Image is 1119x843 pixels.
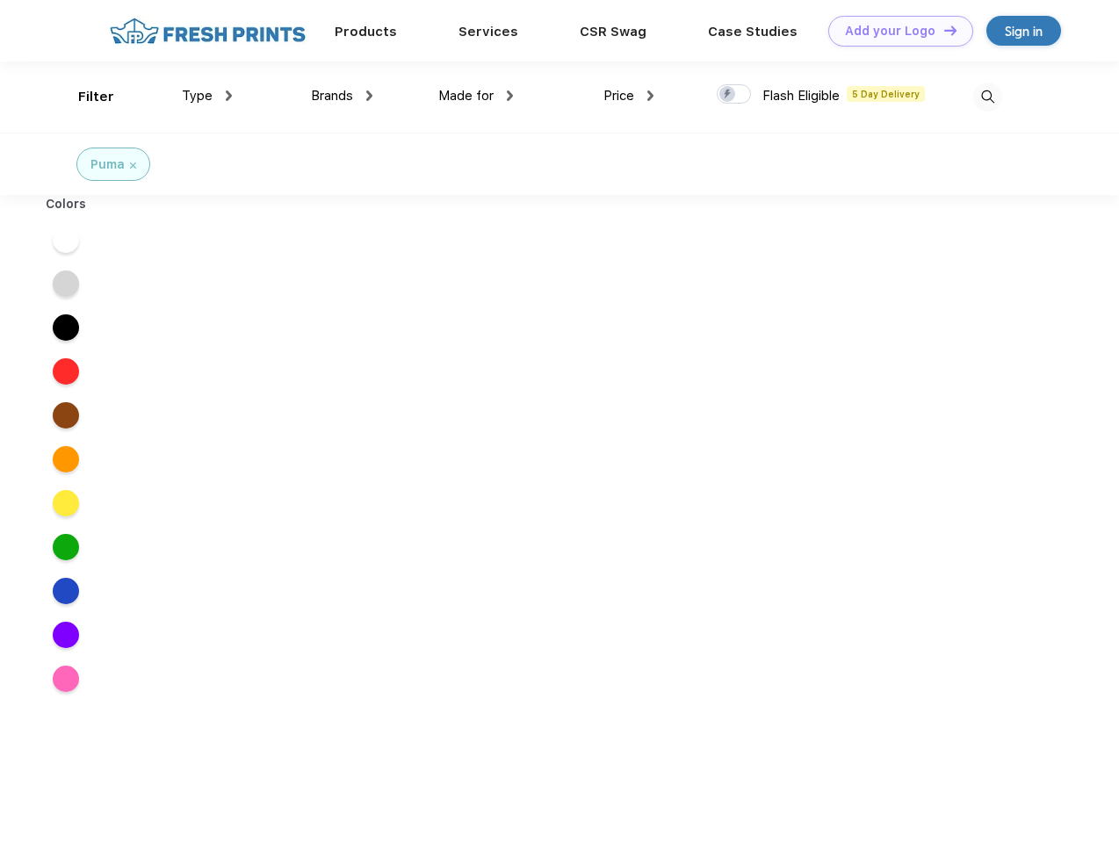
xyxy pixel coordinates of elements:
[130,162,136,169] img: filter_cancel.svg
[226,90,232,101] img: dropdown.png
[973,83,1002,112] img: desktop_search.svg
[458,24,518,40] a: Services
[580,24,646,40] a: CSR Swag
[1005,21,1043,41] div: Sign in
[603,88,634,104] span: Price
[105,16,311,47] img: fo%20logo%202.webp
[32,195,100,213] div: Colors
[944,25,957,35] img: DT
[438,88,494,104] span: Made for
[366,90,372,101] img: dropdown.png
[847,86,925,102] span: 5 Day Delivery
[845,24,935,39] div: Add your Logo
[78,87,114,107] div: Filter
[311,88,353,104] span: Brands
[182,88,213,104] span: Type
[335,24,397,40] a: Products
[762,88,840,104] span: Flash Eligible
[647,90,653,101] img: dropdown.png
[986,16,1061,46] a: Sign in
[90,155,125,174] div: Puma
[507,90,513,101] img: dropdown.png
